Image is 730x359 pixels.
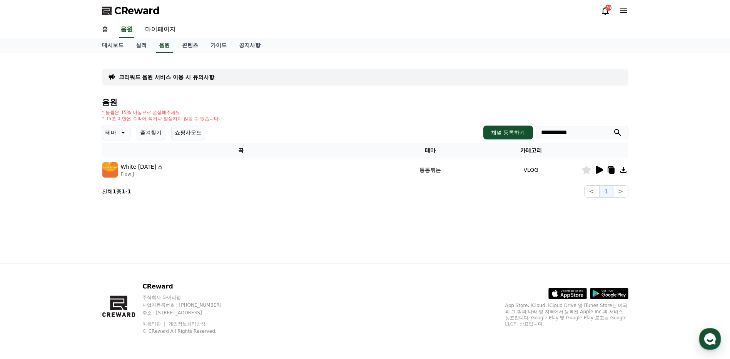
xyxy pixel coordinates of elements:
[121,163,157,171] p: White [DATE]
[156,38,173,53] a: 음원
[102,109,221,116] p: * 볼륨은 15% 이상으로 설정해주세요.
[102,5,160,17] a: CReward
[142,310,236,316] p: 주소 : [STREET_ADDRESS]
[119,73,214,81] a: 크리워드 음원 서비스 이용 시 유의사항
[102,116,221,122] p: * 35초 미만은 수익이 적거나 발생하지 않을 수 있습니다.
[142,294,236,300] p: 주식회사 와이피랩
[24,256,29,262] span: 홈
[380,158,481,182] td: 통통튀는
[102,162,118,178] img: music
[99,244,148,263] a: 설정
[380,143,481,158] th: 테마
[96,38,130,53] a: 대시보드
[613,185,628,198] button: >
[483,126,533,139] button: 채널 등록하기
[2,244,51,263] a: 홈
[130,38,153,53] a: 실적
[584,185,599,198] button: <
[139,22,182,38] a: 마이페이지
[204,38,233,53] a: 가이드
[127,188,131,195] strong: 1
[481,158,581,182] td: VLOG
[102,188,131,195] p: 전체 중 -
[481,143,581,158] th: 카테고리
[169,321,205,327] a: 개인정보처리방침
[102,125,130,140] button: 테마
[605,5,611,11] div: 26
[121,171,164,177] p: Flow J
[505,302,628,327] p: App Store, iCloud, iCloud Drive 및 iTunes Store는 미국과 그 밖의 나라 및 지역에서 등록된 Apple Inc.의 서비스 상표입니다. Goo...
[171,125,205,140] button: 쇼핑사운드
[113,188,117,195] strong: 1
[233,38,267,53] a: 공지사항
[142,328,236,334] p: © CReward All Rights Reserved.
[122,188,125,195] strong: 1
[142,302,236,308] p: 사업자등록번호 : [PHONE_NUMBER]
[142,282,236,291] p: CReward
[102,98,628,106] h4: 음원
[70,256,80,262] span: 대화
[102,143,380,158] th: 곡
[105,127,116,138] p: 테마
[137,125,165,140] button: 즐겨찾기
[142,321,167,327] a: 이용약관
[114,5,160,17] span: CReward
[119,256,128,262] span: 설정
[176,38,204,53] a: 콘텐츠
[599,185,613,198] button: 1
[601,6,610,15] a: 26
[96,22,114,38] a: 홈
[51,244,99,263] a: 대화
[119,22,134,38] a: 음원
